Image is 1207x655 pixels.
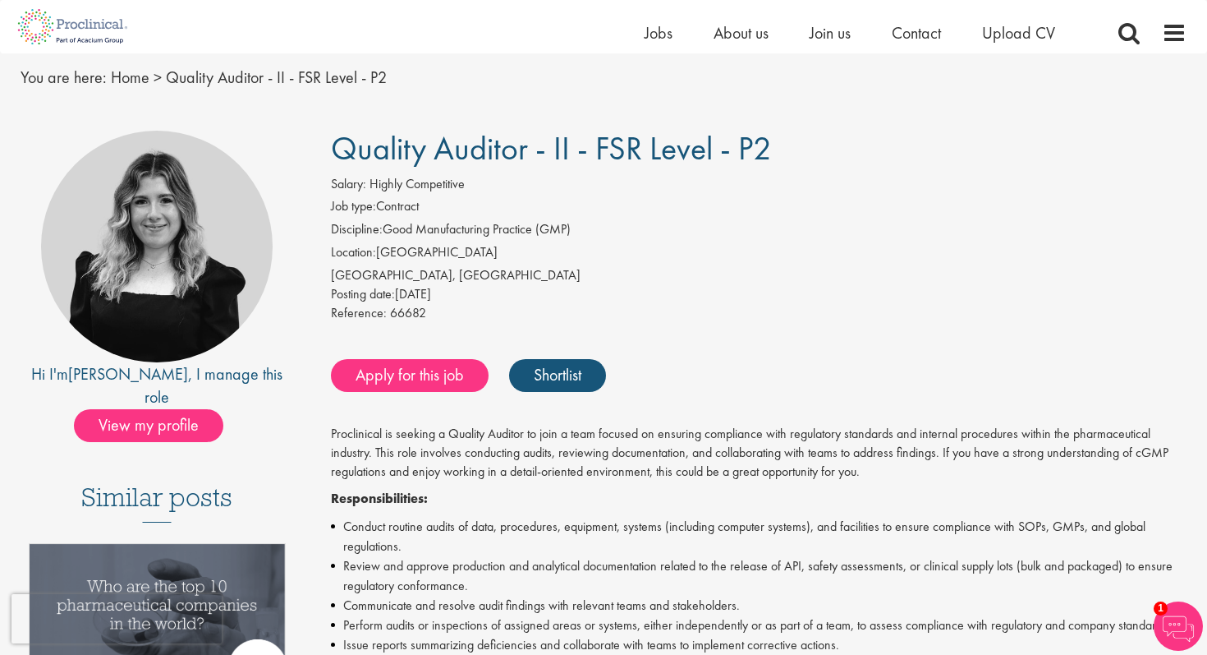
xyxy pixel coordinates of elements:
[331,197,1187,220] li: Contract
[331,359,489,392] a: Apply for this job
[1154,602,1203,651] img: Chatbot
[331,243,376,262] label: Location:
[331,635,1187,655] li: Issue reports summarizing deficiencies and collaborate with teams to implement corrective actions.
[390,304,426,321] span: 66682
[41,131,273,362] img: imeage of recruiter Molly Colclough
[331,175,366,194] label: Salary:
[1154,602,1168,616] span: 1
[166,67,387,88] span: Quality Auditor - II - FSR Level - P2
[21,67,107,88] span: You are here:
[331,616,1187,635] li: Perform audits or inspections of assigned areas or systems, either independently or as part of a ...
[509,359,606,392] a: Shortlist
[714,22,769,44] a: About us
[331,490,428,507] strong: Responsibilities:
[68,363,188,385] a: [PERSON_NAME]
[331,517,1187,556] li: Conduct routine audits of data, procedures, equipment, systems (including computer systems), and ...
[331,220,1187,243] li: Good Manufacturing Practice (GMP)
[982,22,1055,44] a: Upload CV
[331,596,1187,616] li: Communicate and resolve audit findings with relevant teams and stakeholders.
[154,67,162,88] span: >
[331,220,383,239] label: Discipline:
[331,285,1187,304] div: [DATE]
[331,556,1187,596] li: Review and approve production and analytical documentation related to the release of API, safety ...
[81,483,232,523] h3: Similar posts
[331,285,395,302] span: Posting date:
[892,22,941,44] a: Contact
[369,175,465,192] span: Highly Competitive
[11,594,222,643] iframe: reCAPTCHA
[331,197,376,216] label: Job type:
[331,243,1187,266] li: [GEOGRAPHIC_DATA]
[74,413,240,434] a: View my profile
[21,362,294,409] div: Hi I'm , I manage this role
[331,266,1187,285] div: [GEOGRAPHIC_DATA], [GEOGRAPHIC_DATA]
[810,22,851,44] a: Join us
[111,67,149,88] a: breadcrumb link
[331,425,1187,482] p: Proclinical is seeking a Quality Auditor to join a team focused on ensuring compliance with regul...
[645,22,672,44] a: Jobs
[74,409,223,442] span: View my profile
[331,127,772,169] span: Quality Auditor - II - FSR Level - P2
[331,304,387,323] label: Reference:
